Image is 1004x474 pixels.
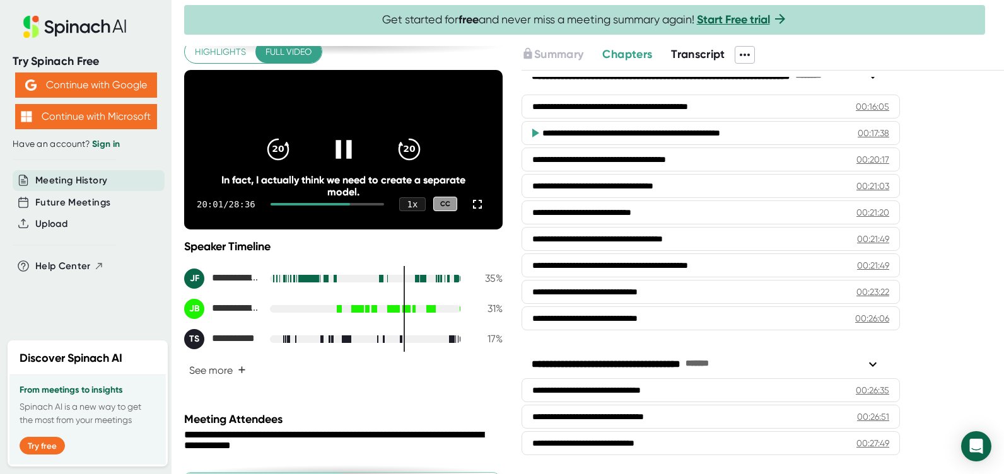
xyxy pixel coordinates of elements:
div: CC [433,197,457,211]
span: Chapters [602,47,652,61]
button: Full video [255,40,322,64]
div: 00:26:06 [855,312,889,325]
div: Try Spinach Free [13,54,159,69]
span: Transcript [671,47,725,61]
button: Continue with Google [15,72,157,98]
div: 31 % [471,303,503,315]
div: Speaker Timeline [184,240,503,253]
div: JF [184,269,204,289]
h2: Discover Spinach AI [20,350,122,367]
span: Summary [534,47,583,61]
b: free [458,13,479,26]
div: In fact, I actually think we need to create a separate model. [216,174,471,198]
div: Open Intercom Messenger [961,431,991,461]
img: Aehbyd4JwY73AAAAAElFTkSuQmCC [25,79,37,91]
h3: From meetings to insights [20,385,156,395]
div: 00:20:17 [856,153,889,166]
div: 00:21:20 [856,206,889,219]
div: Upgrade to access [522,46,602,64]
span: Help Center [35,259,91,274]
button: Help Center [35,259,104,274]
div: Jacki Fischer [184,269,260,289]
div: 00:26:51 [857,410,889,423]
div: 00:17:38 [858,127,889,139]
div: 17 % [471,333,503,345]
a: Start Free trial [697,13,770,26]
div: 00:16:05 [856,100,889,113]
button: Summary [522,46,583,63]
button: Meeting History [35,173,107,188]
p: Spinach AI is a new way to get the most from your meetings [20,400,156,427]
div: Meeting Attendees [184,412,506,426]
div: 00:21:03 [856,180,889,192]
div: 35 % [471,272,503,284]
button: See more+ [184,359,251,381]
span: Highlights [195,44,246,60]
span: Full video [266,44,312,60]
button: Try free [20,437,65,454]
div: Tanya Stipe [184,329,260,349]
div: 00:26:35 [856,384,889,396]
div: JB [184,299,204,319]
span: + [238,365,246,375]
button: Future Meetings [35,195,110,210]
button: Continue with Microsoft [15,104,157,129]
button: Highlights [185,40,256,64]
button: Transcript [671,46,725,63]
div: 00:23:22 [856,286,889,298]
div: TS [184,329,204,349]
div: 1 x [399,197,426,211]
button: Chapters [602,46,652,63]
div: 00:21:49 [857,233,889,245]
div: 20:01 / 28:36 [197,199,255,209]
div: 00:21:49 [857,259,889,272]
div: Have an account? [13,139,159,150]
a: Sign in [92,139,120,149]
span: Get started for and never miss a meeting summary again! [382,13,788,27]
div: 00:27:49 [856,437,889,449]
div: Joaquin Blaya [184,299,260,319]
button: Upload [35,217,67,231]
